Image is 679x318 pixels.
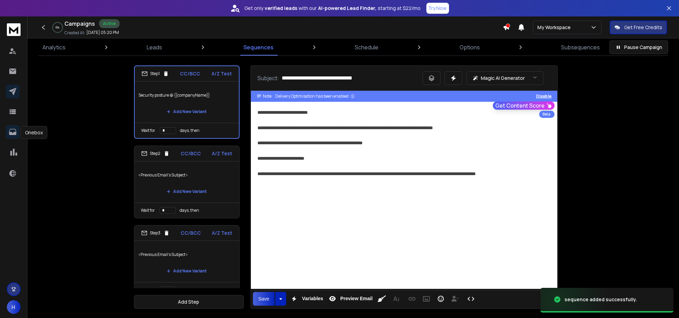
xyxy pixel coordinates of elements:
a: Subsequences [557,39,604,56]
p: Subject: [258,74,279,82]
button: Get Content Score [493,101,555,110]
p: A/Z Test [212,230,232,236]
p: days, then [180,208,199,213]
button: Add New Variant [161,105,213,119]
div: Active [99,19,120,28]
button: Save [253,292,275,306]
li: Step2CC/BCCA/Z Test<Previous Email's Subject>Add New VariantWait fordays, then [134,146,240,218]
p: Security posture @ {{companyName}} [139,86,235,105]
button: Variables [288,292,325,306]
button: Try Now [426,3,449,14]
button: Pause Campaign [609,40,668,54]
a: Sequences [239,39,278,56]
p: My Workspace [537,24,573,31]
button: Preview Email [326,292,374,306]
strong: verified leads [265,5,298,12]
button: Clean HTML [375,292,388,306]
div: Step 3 [141,230,170,236]
div: Step 2 [141,150,170,157]
p: Options [460,43,480,51]
img: logo [7,23,21,36]
p: CC/BCC [181,150,201,157]
span: Preview Email [339,296,374,302]
button: Emoticons [434,292,447,306]
p: Get Free Credits [624,24,662,31]
button: H [7,300,21,314]
p: Leads [147,43,162,51]
p: days, then [180,128,200,133]
p: A/Z Test [212,150,232,157]
strong: AI-powered Lead Finder, [318,5,377,12]
div: Onebox [21,126,47,139]
p: <Previous Email's Subject> [138,245,235,264]
p: Analytics [43,43,65,51]
p: Created At: [64,30,85,36]
p: Get only with our starting at $22/mo [245,5,421,12]
div: Step 1 [142,71,169,77]
button: Magic AI Generator [466,71,544,85]
div: sequence added successfully. [565,296,637,303]
p: CC/BCC [181,230,201,236]
button: Add New Variant [161,264,213,278]
a: Options [456,39,484,56]
a: Schedule [351,39,383,56]
a: Leads [143,39,166,56]
p: Try Now [428,5,447,12]
li: Step3CC/BCCA/Z Test<Previous Email's Subject>Add New VariantWait fordays, then [134,225,240,298]
a: Analytics [38,39,70,56]
button: Insert Link (⌘K) [405,292,419,306]
p: CC/BCC [180,70,201,77]
button: Get Free Credits [610,21,667,34]
button: Code View [464,292,477,306]
p: A/Z Test [212,70,232,77]
button: Insert Unsubscribe Link [449,292,462,306]
h1: Campaigns [64,20,95,28]
button: Add New Variant [161,185,213,198]
span: Note: [263,94,273,99]
p: Magic AI Generator [481,75,525,82]
button: Insert Image (⌘P) [420,292,433,306]
p: Subsequences [561,43,600,51]
p: Wait for [142,128,156,133]
button: Disable [536,94,552,99]
div: Beta [539,111,555,118]
p: <Previous Email's Subject> [138,166,235,185]
p: Wait for [141,208,155,213]
button: Add Step [134,295,244,309]
p: 0 % [56,25,60,29]
li: Step1CC/BCCA/Z TestSecurity posture @ {{companyName}}Add New VariantWait fordays, then [134,65,240,139]
p: Sequences [243,43,274,51]
p: days, then [180,287,199,293]
button: More Text [390,292,403,306]
span: Variables [301,296,325,302]
p: Wait for [141,287,155,293]
p: [DATE] 05:20 PM [86,30,119,35]
div: Delivery Optimisation has been enabled [276,94,355,99]
p: Schedule [355,43,378,51]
